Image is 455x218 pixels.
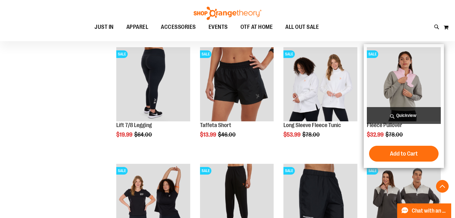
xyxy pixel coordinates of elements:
[197,44,277,154] div: product
[116,47,190,122] a: 2024 October Lift 7/8 LeggingSALE
[302,131,321,138] span: $78.00
[283,122,341,128] a: Long Sleeve Fleece Tunic
[385,131,404,138] span: $78.00
[161,20,196,34] span: ACCESSORIES
[367,122,402,128] a: Fleece Pullover
[116,131,133,138] span: $19.99
[367,50,378,58] span: SALE
[285,20,319,34] span: ALL OUT SALE
[280,44,361,154] div: product
[200,47,274,122] a: Main Image of Taffeta ShortSALE
[200,50,211,58] span: SALE
[94,20,114,34] span: JUST IN
[116,122,152,128] a: Lift 7/8 Legging
[134,131,153,138] span: $64.00
[412,208,447,214] span: Chat with an Expert
[367,47,441,122] a: Product image for Fleece PulloverSALE
[209,20,228,34] span: EVENTS
[283,47,357,122] a: Product image for Fleece Long SleeveSALE
[116,167,128,175] span: SALE
[116,47,190,121] img: 2024 October Lift 7/8 Legging
[364,44,444,168] div: product
[200,131,217,138] span: $13.99
[367,131,385,138] span: $32.99
[126,20,149,34] span: APPAREL
[436,180,449,193] button: Back To Top
[193,7,262,20] img: Shop Orangetheory
[283,131,301,138] span: $53.99
[200,167,211,175] span: SALE
[200,122,231,128] a: Taffeta Short
[390,150,418,157] span: Add to Cart
[367,167,378,175] span: SALE
[200,47,274,121] img: Main Image of Taffeta Short
[113,44,193,154] div: product
[218,131,237,138] span: $46.00
[367,107,441,124] a: Quickview
[369,146,439,162] button: Add to Cart
[240,20,273,34] span: OTF AT HOME
[283,47,357,121] img: Product image for Fleece Long Sleeve
[116,50,128,58] span: SALE
[397,203,452,218] button: Chat with an Expert
[283,167,295,175] span: SALE
[283,50,295,58] span: SALE
[367,47,441,121] img: Product image for Fleece Pullover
